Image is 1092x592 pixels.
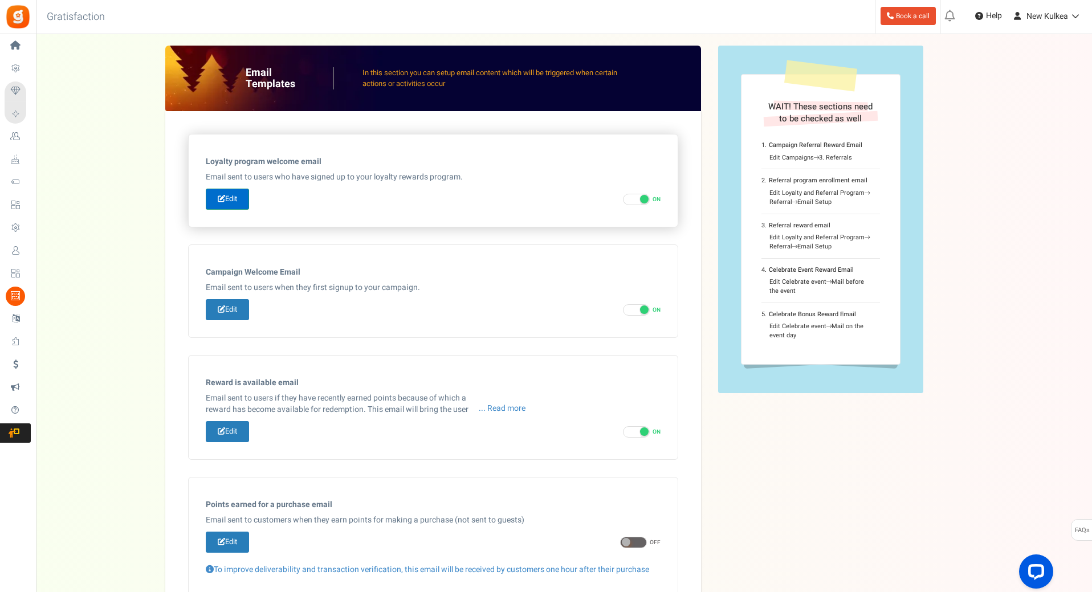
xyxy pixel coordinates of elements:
h2: Email Templates [246,67,334,90]
p: Email sent to customers when they earn points for making a purchase (not sent to guests) [206,515,661,526]
div: Edit Loyalty and Referral Program Referral Email Setup [769,233,872,251]
b: Referral reward email [769,221,830,230]
a: Edit [206,532,249,553]
span: OFF [650,538,661,546]
b: Celebrate Event Reward Email [769,265,854,275]
h5: Loyalty program welcome email [206,157,661,166]
p: Email sent to users if they have recently earned points because of which a reward has become avai... [206,393,525,415]
h5: Reward is available email [206,378,661,387]
a: Help [971,7,1007,25]
div: Edit Loyalty and Referral Program Referral Email Setup [769,189,872,206]
img: Gratisfaction [5,4,31,30]
span: ON [653,428,661,436]
p: Email sent to users who have signed up to your loyalty rewards program. [206,172,661,183]
h3: Gratisfaction [34,6,117,28]
div: Edit Campaigns 3. Referrals [769,153,872,162]
span: ON [653,306,661,314]
span: Help [983,10,1002,22]
span: New Kulkea [1026,10,1068,22]
div: Edit Celebrate event Mail before the event [769,277,872,295]
h5: Campaign Welcome Email [206,268,661,276]
p: To improve deliverability and transaction verification, this email will be received by customers ... [206,558,661,575]
b: Referral program enrollment email [769,175,867,185]
div: Edit Celebrate event Mail on the event day [769,322,872,340]
p: Email sent to users when they first signup to your campaign. [206,282,661,293]
span: WAIT! These sections need to be checked as well [768,100,873,125]
a: Edit [206,299,249,320]
b: Campaign Referral Reward Email [769,140,862,150]
a: Book a call [881,7,936,25]
span: ON [653,195,661,203]
a: Edit [206,189,249,210]
p: In this section you can setup email content which will be triggered when certain actions or activ... [362,68,621,89]
span: ... Read more [479,403,525,414]
a: Edit [206,421,249,442]
span: FAQs [1074,520,1090,541]
h5: Points earned for a purchase email [206,500,661,509]
b: Celebrate Bonus Reward Email [769,309,856,319]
